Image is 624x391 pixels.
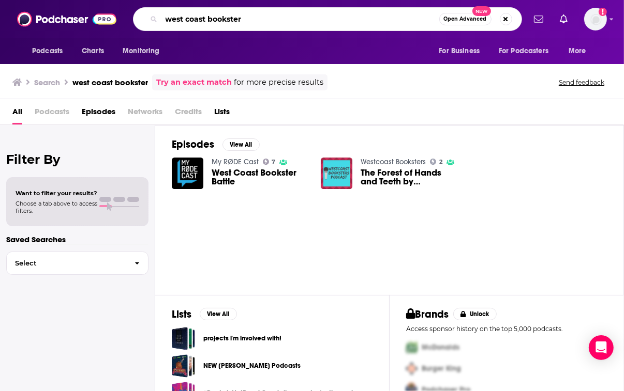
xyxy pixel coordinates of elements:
[422,343,459,352] span: McDonalds
[212,158,259,166] a: My RØDE Cast
[200,308,237,320] button: View All
[584,8,607,30] span: Logged in as mfurr
[561,41,599,61] button: open menu
[432,41,493,61] button: open menu
[35,103,69,124] span: Podcasts
[82,103,115,124] a: Episodes
[402,358,422,379] img: Second Pro Logo
[584,8,607,30] button: Show profile menu
[34,77,60,87] h3: Search
[499,44,548,58] span: For Podcasters
[161,11,439,27] input: Search podcasts, credits, & more...
[6,234,148,244] p: Saved Searches
[439,13,492,25] button: Open AdvancedNew
[406,308,449,321] h2: Brands
[556,10,572,28] a: Show notifications dropdown
[172,354,195,378] a: NEW Jessica Podcasts
[584,8,607,30] img: User Profile
[234,76,323,88] span: for more precise results
[128,103,162,124] span: Networks
[12,103,22,124] a: All
[361,168,458,186] a: The Forest of Hands and Teeth by Carrie Ryan
[123,44,159,58] span: Monitoring
[172,138,214,151] h2: Episodes
[439,160,442,164] span: 2
[6,152,148,167] h2: Filter By
[172,327,195,350] a: projects i'm involved with!
[444,17,487,22] span: Open Advanced
[82,44,104,58] span: Charts
[115,41,173,61] button: open menu
[361,158,426,166] a: Westcoast Booksters
[172,158,203,189] img: West Coast Bookster Battle
[16,200,97,214] span: Choose a tab above to access filters.
[321,158,352,189] img: The Forest of Hands and Teeth by Carrie Ryan
[402,337,422,358] img: First Pro Logo
[222,138,260,151] button: View All
[214,103,230,124] a: Lists
[599,8,607,16] svg: Add a profile image
[6,252,148,275] button: Select
[422,364,461,373] span: Burger King
[203,333,281,344] a: projects i'm involved with!
[472,6,491,16] span: New
[133,7,522,31] div: Search podcasts, credits, & more...
[430,159,442,165] a: 2
[175,103,202,124] span: Credits
[172,308,237,321] a: ListsView All
[212,168,309,186] a: West Coast Bookster Battle
[272,160,275,164] span: 7
[492,41,563,61] button: open menu
[17,9,116,29] img: Podchaser - Follow, Share and Rate Podcasts
[361,168,458,186] span: The Forest of Hands and Teeth by [PERSON_NAME]
[589,335,614,360] div: Open Intercom Messenger
[16,190,97,197] span: Want to filter your results?
[556,78,607,87] button: Send feedback
[7,260,126,267] span: Select
[530,10,547,28] a: Show notifications dropdown
[75,41,110,61] a: Charts
[203,360,301,371] a: NEW [PERSON_NAME] Podcasts
[172,308,191,321] h2: Lists
[72,77,148,87] h3: west coast bookster
[453,308,497,320] button: Unlock
[569,44,586,58] span: More
[32,44,63,58] span: Podcasts
[156,76,232,88] a: Try an exact match
[263,159,276,165] a: 7
[439,44,480,58] span: For Business
[25,41,76,61] button: open menu
[406,325,607,333] p: Access sponsor history on the top 5,000 podcasts.
[172,138,260,151] a: EpisodesView All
